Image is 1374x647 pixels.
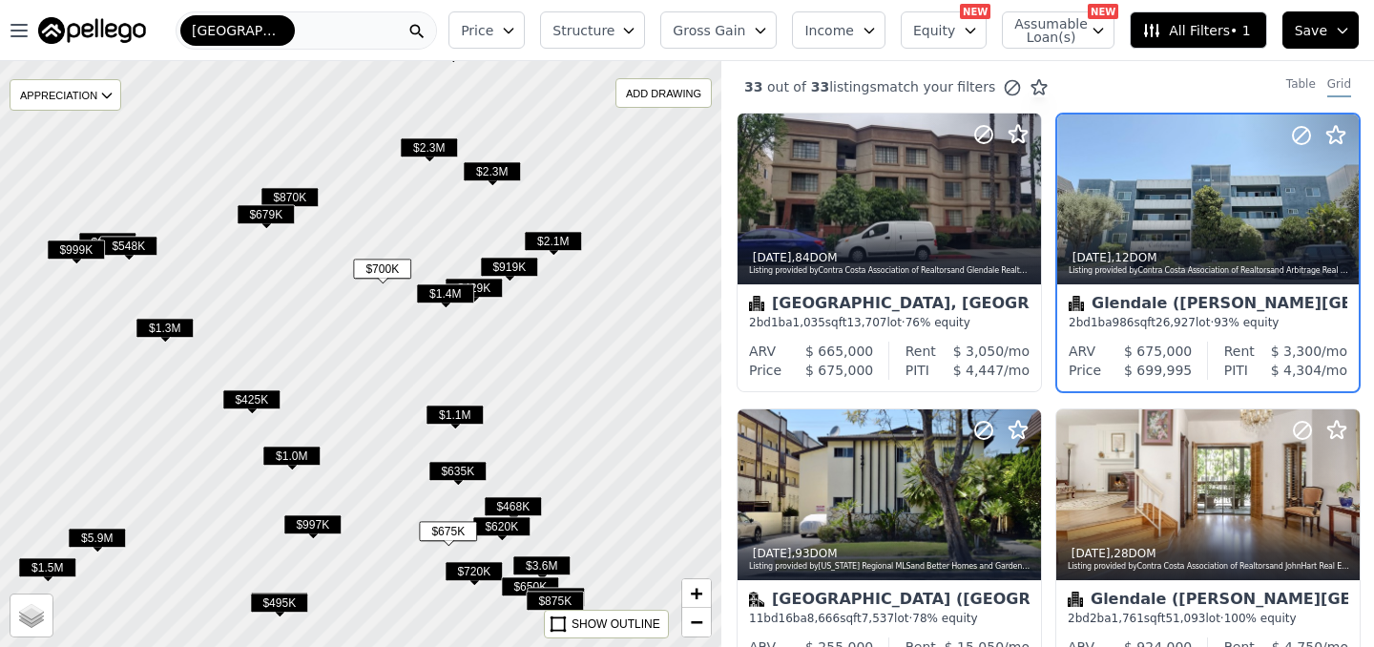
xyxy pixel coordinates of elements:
div: [GEOGRAPHIC_DATA] ([GEOGRAPHIC_DATA]) [749,592,1030,611]
span: 1,035 [793,316,825,329]
div: Price [749,361,781,380]
div: $1.1M [426,405,484,432]
div: Table [1286,76,1316,97]
div: Listing provided by Contra Costa Association of Realtors and Arbitrage Real Estate Group [1069,265,1349,277]
div: $1.4M [416,283,474,311]
a: [DATE],12DOMListing provided byContra Costa Association of Realtorsand Arbitrage Real Estate Grou... [1055,113,1359,393]
span: Structure [552,21,614,40]
div: Rent [1224,342,1255,361]
div: $679K [237,204,295,232]
span: $695K [78,232,136,252]
div: $720K [445,561,503,589]
time: 2025-07-23 12:56 [753,547,792,560]
span: $ 3,050 [953,344,1004,359]
img: Condominium [1069,296,1084,311]
div: [GEOGRAPHIC_DATA], [GEOGRAPHIC_DATA] [749,296,1030,315]
img: Multifamily [749,592,764,607]
div: $425K [222,389,281,417]
div: Listing provided by Contra Costa Association of Realtors and Glendale Realty & Investment I [749,265,1031,277]
div: $1.0M [262,446,321,473]
div: Glendale ([PERSON_NAME][GEOGRAPHIC_DATA]) [1069,296,1347,315]
div: $548K [99,236,157,263]
a: Zoom in [682,579,711,608]
div: $919K [480,257,538,284]
div: PITI [1224,361,1248,380]
span: 986 [1113,316,1135,329]
a: Zoom out [682,608,711,637]
time: 2025-07-22 16:02 [1072,547,1111,560]
div: /mo [936,342,1030,361]
button: Equity [901,11,987,49]
span: $2.1M [524,231,582,251]
div: $2.1M [524,231,582,259]
div: $997K [283,514,342,542]
div: $2.3M [400,137,458,165]
span: $ 3,300 [1271,344,1322,359]
div: $999K [47,240,105,267]
span: $5.9M [68,528,126,548]
span: $425K [222,389,281,409]
button: Price [448,11,525,49]
span: 33 [806,79,829,94]
div: $620K [472,516,531,544]
img: Pellego [38,17,146,44]
div: ARV [1069,342,1095,361]
div: $870K [260,187,319,215]
div: $495K [250,592,308,619]
span: $650K [501,576,559,596]
div: $3.6M [512,555,571,583]
span: $675K [419,521,477,541]
span: $620K [472,516,531,536]
div: $2.3M [463,161,521,189]
div: out of listings [721,77,1049,97]
div: /mo [1255,342,1347,361]
span: $ 675,000 [1124,344,1192,359]
div: $650K [501,576,559,604]
span: $1.3M [135,318,194,338]
div: 2 bd 1 ba sqft lot · 76% equity [749,315,1030,330]
div: $700K [353,259,411,286]
time: 2025-07-24 13:50 [1072,251,1112,264]
div: PITI [906,361,929,380]
span: Income [804,21,854,40]
span: 13,707 [846,316,886,329]
span: Save [1295,21,1327,40]
span: $495K [250,592,308,612]
span: $875K [526,591,584,611]
span: $495K [250,593,308,613]
div: $5.9M [68,528,126,555]
span: $468K [484,496,542,516]
span: $999K [47,240,105,260]
button: All Filters• 1 [1130,11,1266,49]
div: $468K [484,496,542,524]
span: $870K [260,187,319,207]
span: $429K [445,278,503,298]
div: ADD DRAWING [616,79,711,107]
div: $879K [527,587,585,615]
a: Layers [10,595,52,637]
div: 11 bd 16 ba sqft lot · 78% equity [749,611,1030,626]
button: Income [792,11,885,49]
span: $ 4,447 [953,363,1004,378]
span: 7,537 [862,612,894,625]
span: $919K [480,257,538,277]
button: Save [1282,11,1359,49]
span: [GEOGRAPHIC_DATA] [192,21,283,40]
span: $700K [353,259,411,279]
button: Structure [540,11,645,49]
a: [DATE],84DOMListing provided byContra Costa Association of Realtorsand Glendale Realty & Investme... [737,113,1040,393]
span: $635K [428,461,487,481]
div: /mo [929,361,1030,380]
span: 26,927 [1155,316,1196,329]
div: $695K [78,232,136,260]
div: APPRECIATION [10,79,121,111]
div: Rent [906,342,936,361]
span: $ 675,000 [805,363,873,378]
span: $3.6M [512,555,571,575]
span: $1.0M [262,446,321,466]
div: 2 bd 1 ba sqft lot · 93% equity [1069,315,1347,330]
div: ARV [749,342,776,361]
div: NEW [1088,4,1118,19]
span: $2.3M [400,137,458,157]
span: − [691,610,703,634]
